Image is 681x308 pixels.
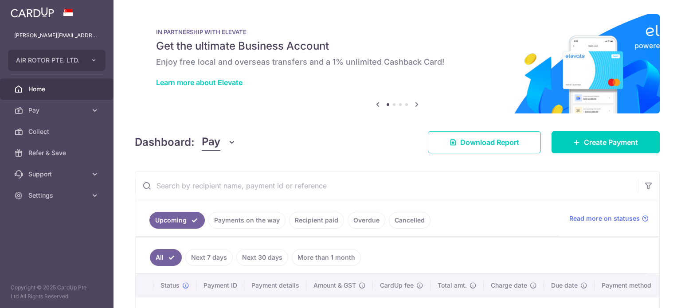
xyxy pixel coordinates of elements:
span: Charge date [491,281,527,290]
span: Download Report [460,137,519,148]
a: Cancelled [389,212,431,229]
img: CardUp [11,7,54,18]
a: Read more on statuses [569,214,649,223]
span: Pay [202,134,220,151]
span: Refer & Save [28,148,87,157]
h6: Enjoy free local and overseas transfers and a 1% unlimited Cashback Card! [156,57,638,67]
th: Payment ID [196,274,244,297]
h4: Dashboard: [135,134,195,150]
input: Search by recipient name, payment id or reference [135,172,638,200]
a: Upcoming [149,212,205,229]
button: Pay [202,134,236,151]
span: Create Payment [584,137,638,148]
a: More than 1 month [292,249,361,266]
span: Settings [28,191,87,200]
span: Amount & GST [313,281,356,290]
a: Recipient paid [289,212,344,229]
span: Due date [551,281,578,290]
span: Read more on statuses [569,214,640,223]
p: [PERSON_NAME][EMAIL_ADDRESS][PERSON_NAME][DOMAIN_NAME] [14,31,99,40]
span: Pay [28,106,87,115]
a: Download Report [428,131,541,153]
h5: Get the ultimate Business Account [156,39,638,53]
a: Overdue [348,212,385,229]
span: CardUp fee [380,281,414,290]
a: Next 30 days [236,249,288,266]
a: Learn more about Elevate [156,78,243,87]
a: All [150,249,182,266]
span: AIR ROTOR PTE. LTD. [16,56,82,65]
a: Create Payment [552,131,660,153]
p: IN PARTNERSHIP WITH ELEVATE [156,28,638,35]
span: Home [28,85,87,94]
img: Renovation banner [135,14,660,113]
th: Payment method [595,274,662,297]
span: Collect [28,127,87,136]
span: Status [160,281,180,290]
span: Support [28,170,87,179]
a: Payments on the way [208,212,286,229]
a: Next 7 days [185,249,233,266]
span: Total amt. [438,281,467,290]
th: Payment details [244,274,306,297]
button: AIR ROTOR PTE. LTD. [8,50,106,71]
